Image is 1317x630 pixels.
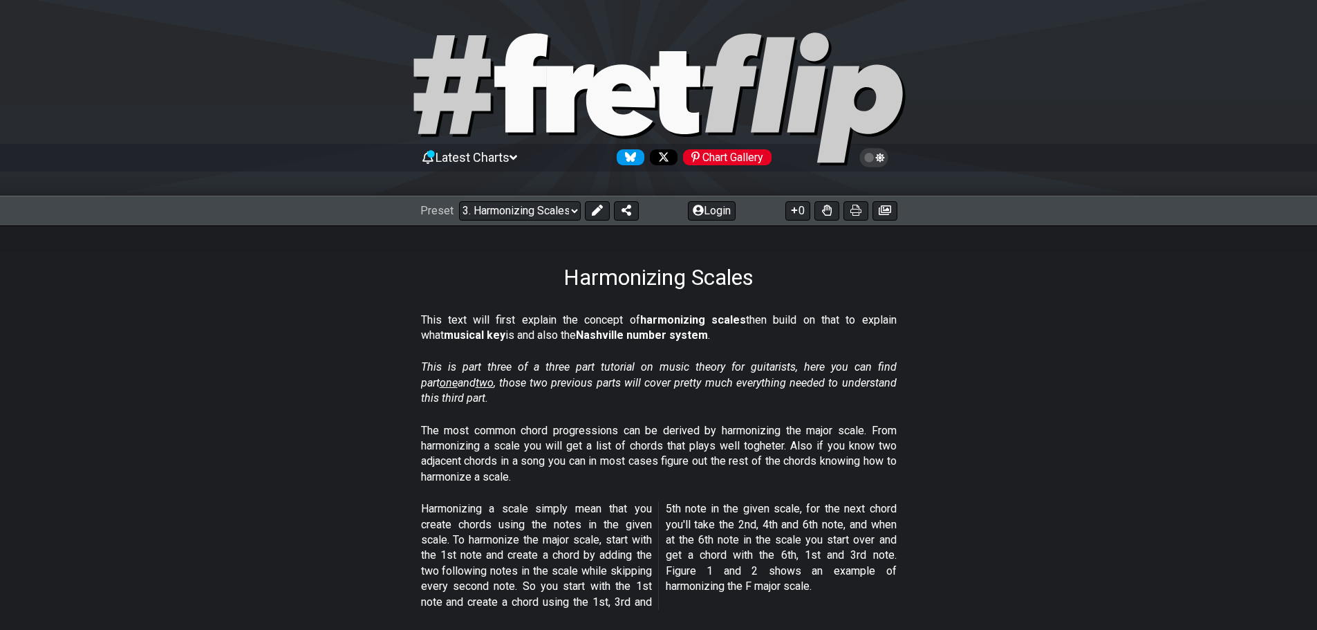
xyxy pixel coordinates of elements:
strong: Nashville number system [576,328,708,342]
button: Create image [872,201,897,221]
span: Preset [420,204,454,217]
p: This text will first explain the concept of then build on that to explain what is and also the . [421,313,897,344]
button: Share Preset [614,201,639,221]
p: Harmonizing a scale simply mean that you create chords using the notes in the given scale. To har... [421,501,897,610]
a: Follow #fretflip at Bluesky [611,149,644,165]
button: 0 [785,201,810,221]
em: This is part three of a three part tutorial on music theory for guitarists, here you can find par... [421,360,897,405]
h1: Harmonizing Scales [563,264,754,290]
span: Toggle light / dark theme [866,151,882,164]
strong: musical key [444,328,505,342]
button: Toggle Dexterity for all fretkits [814,201,839,221]
span: two [476,376,494,389]
button: Edit Preset [585,201,610,221]
p: The most common chord progressions can be derived by harmonizing the major scale. From harmonizin... [421,423,897,485]
div: Chart Gallery [683,149,772,165]
button: Login [688,201,736,221]
button: Print [843,201,868,221]
a: Follow #fretflip at X [644,149,678,165]
span: one [440,376,458,389]
strong: harmonizing scales [640,313,746,326]
span: Latest Charts [436,150,510,165]
a: #fretflip at Pinterest [678,149,772,165]
select: Preset [459,201,581,221]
